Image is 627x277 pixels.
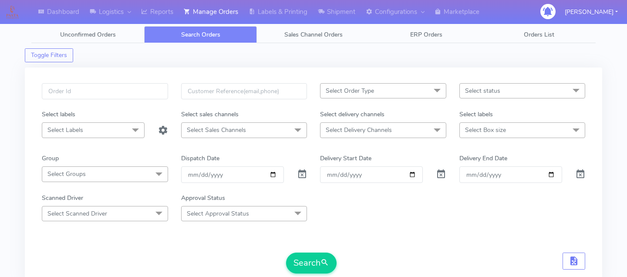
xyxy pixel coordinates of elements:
[284,30,343,39] span: Sales Channel Orders
[181,193,225,203] label: Approval Status
[31,26,596,43] ul: Tabs
[320,110,384,119] label: Select delivery channels
[326,87,374,95] span: Select Order Type
[326,126,392,134] span: Select Delivery Channels
[187,126,246,134] span: Select Sales Channels
[459,154,507,163] label: Delivery End Date
[42,110,75,119] label: Select labels
[459,110,493,119] label: Select labels
[42,193,83,203] label: Scanned Driver
[47,126,83,134] span: Select Labels
[524,30,554,39] span: Orders List
[410,30,442,39] span: ERP Orders
[558,3,624,21] button: [PERSON_NAME]
[286,253,337,274] button: Search
[320,154,371,163] label: Delivery Start Date
[187,209,249,218] span: Select Approval Status
[465,87,500,95] span: Select status
[42,154,59,163] label: Group
[181,83,307,99] input: Customer Reference(email,phone)
[465,126,506,134] span: Select Box size
[42,83,168,99] input: Order Id
[60,30,116,39] span: Unconfirmed Orders
[181,154,219,163] label: Dispatch Date
[25,48,73,62] button: Toggle Filters
[47,170,86,178] span: Select Groups
[181,110,239,119] label: Select sales channels
[181,30,220,39] span: Search Orders
[47,209,107,218] span: Select Scanned Driver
